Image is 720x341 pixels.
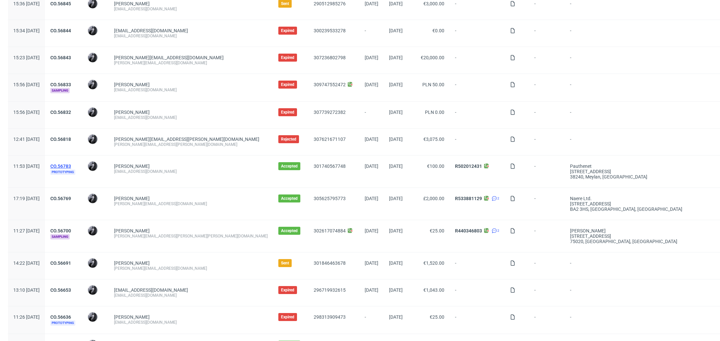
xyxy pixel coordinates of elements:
[389,1,403,6] span: [DATE]
[281,228,298,233] span: Accepted
[314,110,346,115] a: 307739272382
[365,260,378,266] span: [DATE]
[389,28,403,33] span: [DATE]
[570,137,713,147] span: -
[50,110,71,115] a: CO.56832
[114,28,188,33] span: [EMAIL_ADDRESS][DOMAIN_NAME]
[50,1,71,6] a: CO.56845
[50,196,71,201] a: CO.56769
[281,28,294,33] span: Expired
[570,55,713,66] span: -
[314,164,346,169] a: 301740567748
[534,314,559,326] span: -
[13,196,40,201] span: 17:19 [DATE]
[365,110,378,120] span: -
[314,260,346,266] a: 301846463678
[281,137,296,142] span: Rejected
[422,82,444,87] span: PLN 50.00
[114,201,268,206] div: [PERSON_NAME][EMAIL_ADDRESS][DOMAIN_NAME]
[114,110,150,115] a: [PERSON_NAME]
[114,137,259,142] span: [PERSON_NAME][EMAIL_ADDRESS][PERSON_NAME][DOMAIN_NAME]
[455,82,499,93] span: -
[50,82,71,87] a: CO.56833
[365,1,378,6] span: [DATE]
[114,164,150,169] a: [PERSON_NAME]
[389,287,403,293] span: [DATE]
[570,164,713,169] div: Pauthenet
[455,55,499,66] span: -
[430,314,444,320] span: €25.00
[314,55,346,60] a: 307236802798
[314,137,346,142] a: 307621671107
[50,164,71,169] a: CO.56783
[570,287,713,298] span: -
[50,55,71,60] a: CO.56843
[455,164,482,169] a: R502012431
[534,196,559,212] span: -
[570,169,713,174] div: [STREET_ADDRESS]
[427,164,444,169] span: €100.00
[88,135,97,144] img: Philippe Dubuy
[365,164,378,169] span: [DATE]
[88,226,97,235] img: Philippe Dubuy
[114,87,268,93] div: [EMAIL_ADDRESS][DOMAIN_NAME]
[534,1,559,12] span: -
[114,6,268,12] div: [EMAIL_ADDRESS][DOMAIN_NAME]
[455,228,482,233] a: R440346803
[570,206,713,212] div: BA2 3HS, [GEOGRAPHIC_DATA] , [GEOGRAPHIC_DATA]
[570,174,713,179] div: 38240, Meylan , [GEOGRAPHIC_DATA]
[281,164,298,169] span: Accepted
[13,55,40,60] span: 15:23 [DATE]
[88,162,97,171] img: Philippe Dubuy
[114,293,268,298] div: [EMAIL_ADDRESS][DOMAIN_NAME]
[455,110,499,120] span: -
[88,26,97,35] img: Philippe Dubuy
[534,55,559,66] span: -
[570,260,713,271] span: -
[389,196,403,201] span: [DATE]
[281,260,289,266] span: Sent
[13,110,40,115] span: 15:56 [DATE]
[534,28,559,39] span: -
[570,314,713,326] span: -
[389,55,403,60] span: [DATE]
[13,287,40,293] span: 13:10 [DATE]
[13,28,40,33] span: 15:34 [DATE]
[88,53,97,62] img: Philippe Dubuy
[423,196,444,201] span: £2,000.00
[88,80,97,89] img: Philippe Dubuy
[114,169,268,174] div: [EMAIL_ADDRESS][DOMAIN_NAME]
[570,239,713,244] div: 75020, [GEOGRAPHIC_DATA] , [GEOGRAPHIC_DATA]
[13,1,40,6] span: 15:36 [DATE]
[534,287,559,298] span: -
[570,28,713,39] span: -
[455,1,499,12] span: -
[314,1,346,6] a: 290512985276
[365,196,378,201] span: [DATE]
[314,287,346,293] a: 296719932615
[389,110,403,115] span: [DATE]
[389,228,403,233] span: [DATE]
[281,287,294,293] span: Expired
[570,82,713,93] span: -
[114,266,268,271] div: [PERSON_NAME][EMAIL_ADDRESS][DOMAIN_NAME]
[281,82,294,87] span: Expired
[88,194,97,203] img: Philippe Dubuy
[114,287,188,293] span: [EMAIL_ADDRESS][DOMAIN_NAME]
[423,1,444,6] span: €3,000.00
[281,55,294,60] span: Expired
[365,287,378,293] span: [DATE]
[50,170,75,175] span: Prototyping
[50,137,71,142] a: CO.56818
[365,55,378,60] span: [DATE]
[114,228,150,233] a: [PERSON_NAME]
[114,142,268,147] div: [PERSON_NAME][EMAIL_ADDRESS][PERSON_NAME][DOMAIN_NAME]
[281,196,298,201] span: Accepted
[570,1,713,12] span: -
[455,287,499,298] span: -
[314,196,346,201] a: 305625795773
[570,201,713,206] div: [STREET_ADDRESS]
[490,196,499,201] a: 2
[365,137,378,142] span: [DATE]
[314,314,346,320] a: 298313909473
